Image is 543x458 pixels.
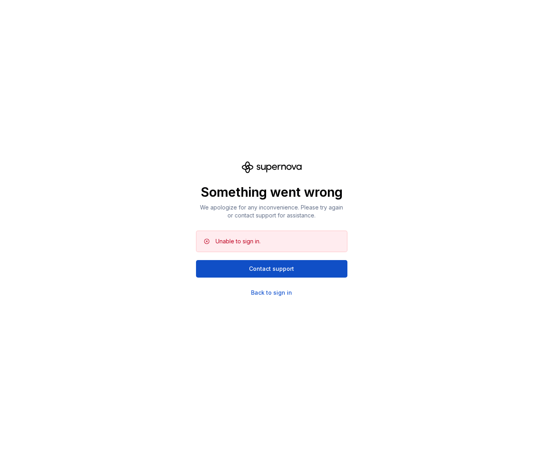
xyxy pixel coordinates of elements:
[249,265,294,273] span: Contact support
[216,237,261,245] div: Unable to sign in.
[251,289,292,297] a: Back to sign in
[196,260,347,278] button: Contact support
[196,204,347,219] p: We apologize for any inconvenience. Please try again or contact support for assistance.
[196,184,347,200] p: Something went wrong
